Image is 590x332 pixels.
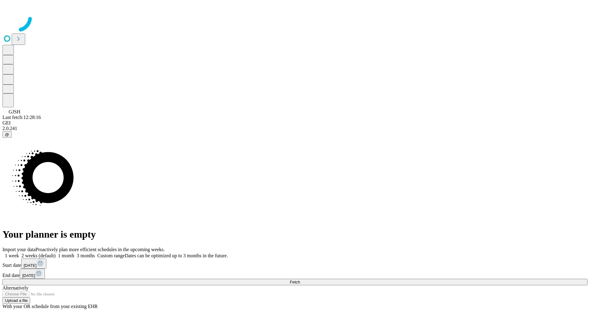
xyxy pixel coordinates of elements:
[2,285,28,290] span: Alternatively
[2,247,36,252] span: Import your data
[2,279,588,285] button: Fetch
[2,115,41,120] span: Last fetch: 12:28:16
[36,247,165,252] span: Proactively plan more efficient schedules in the upcoming weeks.
[77,253,95,258] span: 3 months
[2,269,588,279] div: End date
[58,253,74,258] span: 1 month
[97,253,125,258] span: Custom range
[2,131,12,138] button: @
[2,120,588,126] div: GEI
[2,297,30,304] button: Upload a file
[5,253,19,258] span: 1 week
[20,269,45,279] button: [DATE]
[2,126,588,131] div: 2.0.241
[22,273,35,278] span: [DATE]
[2,259,588,269] div: Start date
[22,253,56,258] span: 2 weeks (default)
[290,280,300,284] span: Fetch
[21,259,46,269] button: [DATE]
[125,253,228,258] span: Dates can be optimized up to 3 months in the future.
[2,304,98,309] span: With your OR schedule from your existing EHR
[24,263,37,268] span: [DATE]
[2,229,588,240] h1: Your planner is empty
[9,109,20,114] span: GJSH
[5,132,9,137] span: @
